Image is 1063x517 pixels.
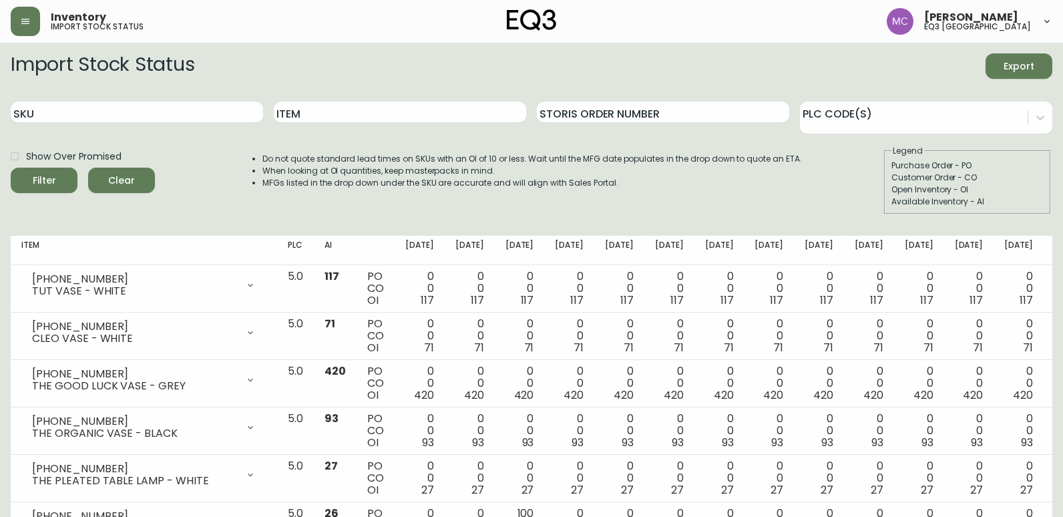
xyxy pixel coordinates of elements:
[655,413,684,449] div: 0 0
[367,318,384,354] div: PO CO
[970,482,983,498] span: 27
[325,411,339,426] span: 93
[11,168,77,193] button: Filter
[722,435,734,450] span: 93
[455,460,484,496] div: 0 0
[505,318,534,354] div: 0 0
[574,340,584,355] span: 71
[821,435,833,450] span: 93
[944,236,994,265] th: [DATE]
[445,236,495,265] th: [DATE]
[664,387,684,403] span: 420
[655,460,684,496] div: 0 0
[644,236,694,265] th: [DATE]
[891,160,1044,172] div: Purchase Order - PO
[277,313,314,360] td: 5.0
[32,333,237,345] div: CLEO VASE - WHITE
[1004,318,1033,354] div: 0 0
[755,413,783,449] div: 0 0
[905,365,933,401] div: 0 0
[755,271,783,307] div: 0 0
[771,435,783,450] span: 93
[555,318,584,354] div: 0 0
[507,9,556,31] img: logo
[821,482,833,498] span: 27
[705,365,734,401] div: 0 0
[913,387,933,403] span: 420
[605,365,634,401] div: 0 0
[970,293,983,308] span: 117
[855,460,883,496] div: 0 0
[421,482,434,498] span: 27
[395,236,445,265] th: [DATE]
[605,318,634,354] div: 0 0
[522,435,534,450] span: 93
[870,293,883,308] span: 117
[863,387,883,403] span: 420
[505,460,534,496] div: 0 0
[1020,482,1033,498] span: 27
[891,184,1044,196] div: Open Inventory - OI
[421,293,434,308] span: 117
[262,153,802,165] li: Do not quote standard lead times on SKUs with an OI of 10 or less. Wait until the MFG date popula...
[32,321,237,333] div: [PHONE_NUMBER]
[721,482,734,498] span: 27
[655,318,684,354] div: 0 0
[905,460,933,496] div: 0 0
[955,413,984,449] div: 0 0
[555,365,584,401] div: 0 0
[805,318,833,354] div: 0 0
[705,460,734,496] div: 0 0
[605,413,634,449] div: 0 0
[325,316,335,331] span: 71
[405,271,434,307] div: 0 0
[21,413,266,442] div: [PHONE_NUMBER]THE ORGANIC VASE - BLACK
[973,340,983,355] span: 71
[674,340,684,355] span: 71
[521,293,534,308] span: 117
[805,413,833,449] div: 0 0
[521,482,534,498] span: 27
[471,293,484,308] span: 117
[572,435,584,450] span: 93
[314,236,357,265] th: AI
[720,293,734,308] span: 117
[472,435,484,450] span: 93
[1004,413,1033,449] div: 0 0
[855,318,883,354] div: 0 0
[277,455,314,502] td: 5.0
[705,413,734,449] div: 0 0
[514,387,534,403] span: 420
[755,365,783,401] div: 0 0
[605,271,634,307] div: 0 0
[32,463,237,475] div: [PHONE_NUMBER]
[620,293,634,308] span: 117
[724,340,734,355] span: 71
[755,460,783,496] div: 0 0
[755,318,783,354] div: 0 0
[455,318,484,354] div: 0 0
[262,165,802,177] li: When looking at OI quantities, keep masterpacks in mind.
[996,58,1042,75] span: Export
[424,340,434,355] span: 71
[705,318,734,354] div: 0 0
[32,285,237,297] div: TUT VASE - WHITE
[891,196,1044,208] div: Available Inventory - AI
[99,172,144,189] span: Clear
[414,387,434,403] span: 420
[11,53,194,79] h2: Import Stock Status
[794,236,844,265] th: [DATE]
[570,293,584,308] span: 117
[277,407,314,455] td: 5.0
[994,236,1044,265] th: [DATE]
[855,413,883,449] div: 0 0
[455,271,484,307] div: 0 0
[555,460,584,496] div: 0 0
[891,172,1044,184] div: Customer Order - CO
[621,482,634,498] span: 27
[405,460,434,496] div: 0 0
[744,236,794,265] th: [DATE]
[544,236,594,265] th: [DATE]
[277,360,314,407] td: 5.0
[905,271,933,307] div: 0 0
